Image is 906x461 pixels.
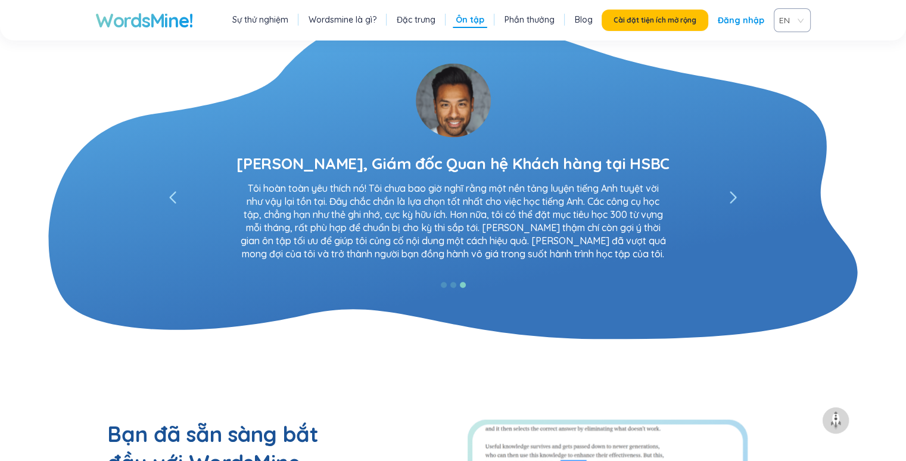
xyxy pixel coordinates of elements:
a: Ôn tập [456,14,484,26]
font: Sự thử nghiệm [232,14,288,25]
a: Phần thưởng [505,14,555,26]
a: Blog [575,14,593,26]
button: Cài đặt tiện ích mở rộng [602,10,708,31]
font: Blog [575,14,593,25]
font: Tôi hoàn toàn yêu thích nó! Tôi chưa bao giờ nghĩ rằng một nền tảng luyện tiếng Anh tuyệt vời như... [241,182,666,260]
a: Đặc trưng [397,14,435,26]
img: c3u3U7eoTsjuQAAAAASUVORK5CYII= [416,64,491,138]
font: Cài đặt tiện ích mở rộng [614,15,696,24]
font: Đặc trưng [397,14,435,25]
a: WordsMine! [95,8,192,32]
font: [PERSON_NAME], Giám đốc Quan hệ Khách hàng tại HSBC [236,154,670,173]
a: Sự thử nghiệm [232,14,288,26]
a: Wordsmine là gì? [309,14,376,26]
font: Wordsmine là gì? [309,14,376,25]
img: to top [826,411,845,430]
span: VIE [779,11,801,29]
font: Đăng nhập [718,15,764,26]
a: Đăng nhập [718,10,764,31]
span: bên trái [730,192,737,205]
font: EN [779,15,790,26]
font: Phần thưởng [505,14,555,25]
font: Ôn tập [456,14,484,25]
